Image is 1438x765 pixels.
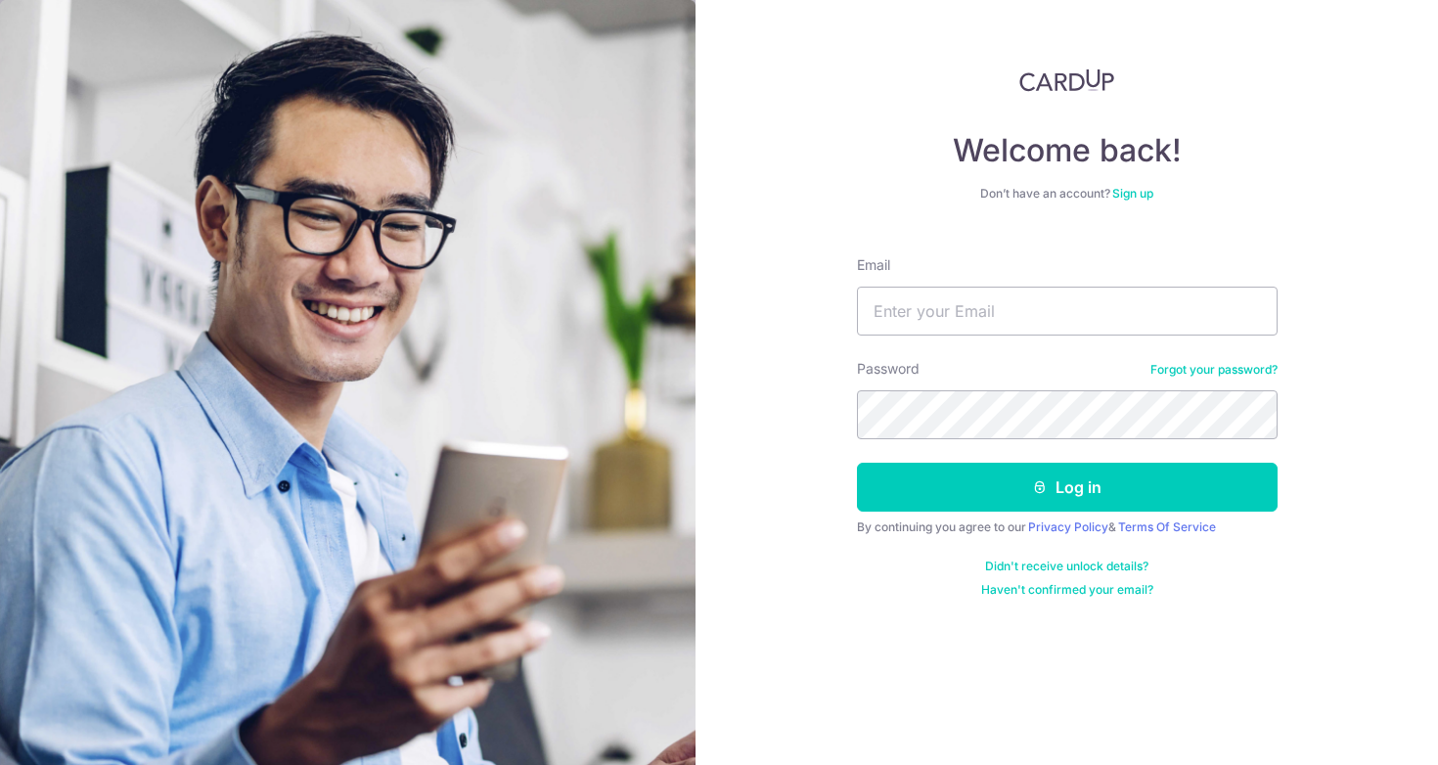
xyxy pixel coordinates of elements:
div: Don’t have an account? [857,186,1278,202]
button: Log in [857,463,1278,512]
a: Haven't confirmed your email? [981,582,1153,598]
a: Sign up [1112,186,1153,201]
label: Password [857,359,920,379]
label: Email [857,255,890,275]
a: Forgot your password? [1150,362,1278,378]
a: Privacy Policy [1028,519,1108,534]
a: Didn't receive unlock details? [985,559,1148,574]
input: Enter your Email [857,287,1278,336]
div: By continuing you agree to our & [857,519,1278,535]
h4: Welcome back! [857,131,1278,170]
a: Terms Of Service [1118,519,1216,534]
img: CardUp Logo [1019,68,1115,92]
